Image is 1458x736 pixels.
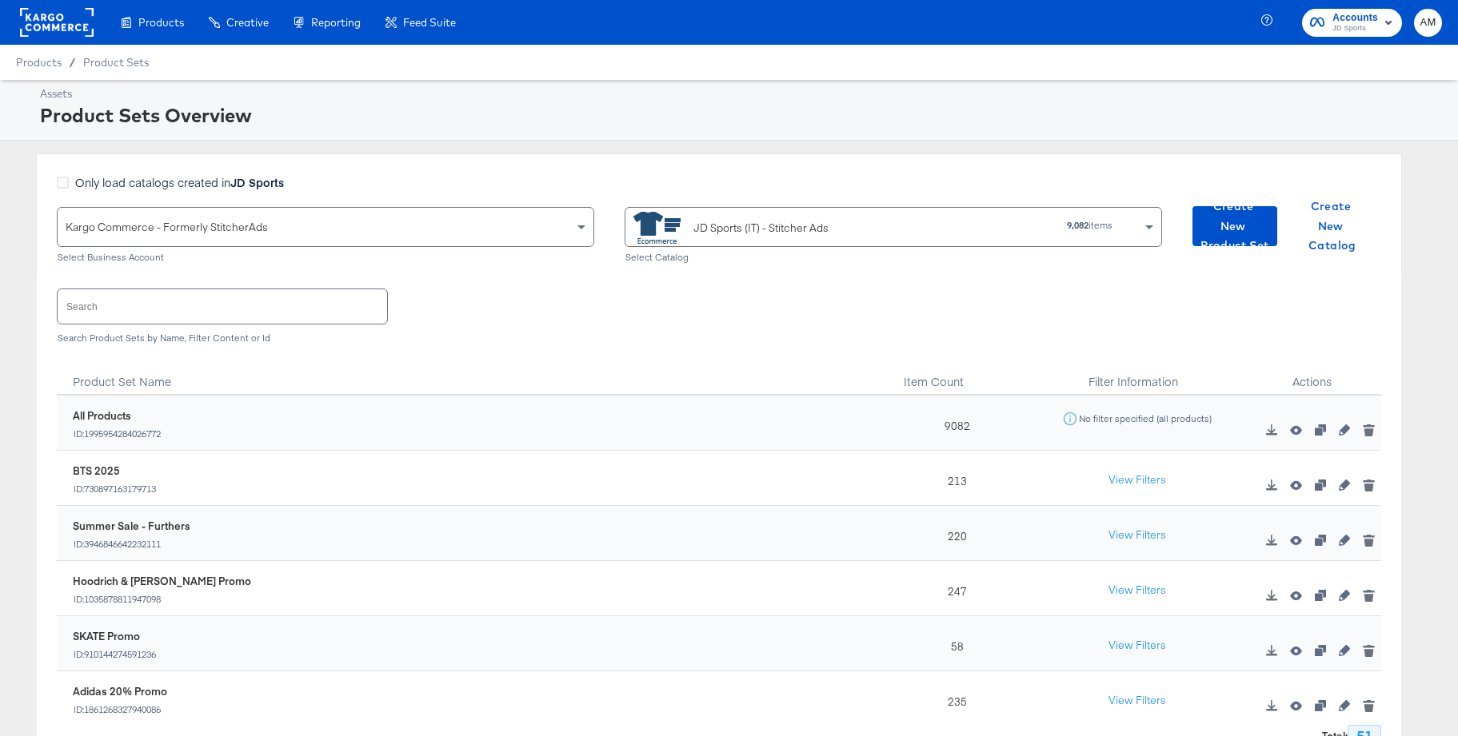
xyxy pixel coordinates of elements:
[40,86,1438,101] div: Assets
[57,356,885,396] div: Toggle SortBy
[885,356,1023,396] div: Toggle SortBy
[1420,14,1436,32] span: AM
[1097,466,1177,495] button: View Filters
[83,56,149,69] a: Product Sets
[885,356,1023,396] div: Item Count
[73,483,157,495] div: ID: 730897163179713
[62,56,83,69] span: /
[1296,197,1368,256] span: Create New Catalog
[885,671,1023,726] div: 235
[1078,413,1212,424] div: No filter specified (all products)
[1023,356,1244,396] div: Filter Information
[230,174,284,190] strong: JD Sports
[885,451,1023,506] div: 213
[58,289,387,324] input: Search product sets
[953,220,1113,231] div: items
[1067,219,1089,231] strong: 9,082
[1244,356,1382,396] div: Actions
[1332,10,1378,26] span: Accounts
[1097,686,1177,715] button: View Filters
[1097,576,1177,605] button: View Filters
[57,356,885,396] div: Product Set Name
[1097,631,1177,660] button: View Filters
[73,428,162,440] div: ID: 1995954284026772
[75,174,284,190] span: Only load catalogs created in
[66,220,268,234] span: Kargo Commerce - Formerly StitcherAds
[311,16,361,29] span: Reporting
[73,539,190,550] div: ID: 3946846642232111
[16,56,62,69] span: Products
[57,332,1381,344] div: Search Product Sets by Name, Filter Content or Id
[40,101,1438,129] div: Product Sets Overview
[73,519,190,534] div: Summer Sale - Furthers
[885,396,1023,451] div: 9082
[403,16,456,29] span: Feed Suite
[625,252,1162,263] div: Select Catalog
[885,506,1023,561] div: 220
[73,408,162,424] div: All Products
[1097,521,1177,550] button: View Filters
[1302,9,1402,37] button: AccountsJD Sports
[226,16,269,29] span: Creative
[1290,206,1375,246] button: Create New Catalog
[73,704,167,715] div: ID: 1861268327940086
[885,616,1023,671] div: 58
[73,463,157,479] div: BTS 2025
[73,574,251,589] div: Hoodrich & [PERSON_NAME] Promo
[1414,9,1442,37] button: AM
[885,561,1023,616] div: 247
[1199,197,1271,256] span: Create New Product Set
[693,220,829,237] div: JD Sports (IT) - Stitcher Ads
[138,16,184,29] span: Products
[57,252,594,263] div: Select Business Account
[73,629,157,644] div: SKATE Promo
[73,649,157,660] div: ID: 910144274591236
[1332,22,1378,35] span: JD Sports
[73,684,167,699] div: Adidas 20% Promo
[73,594,251,605] div: ID: 1035878811947098
[1192,206,1277,246] button: Create New Product Set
